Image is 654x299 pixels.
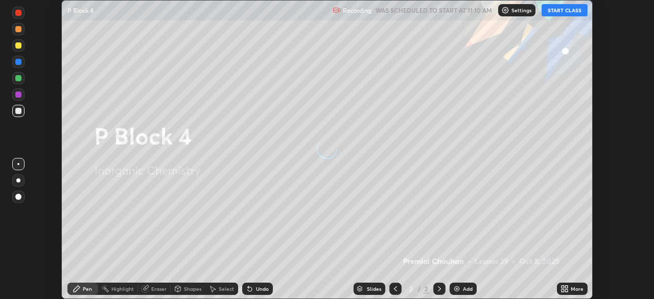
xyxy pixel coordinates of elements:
img: recording.375f2c34.svg [333,6,341,14]
div: Select [219,286,234,291]
div: / [418,286,421,292]
div: Pen [83,286,92,291]
p: Recording [343,7,371,14]
div: Highlight [111,286,134,291]
div: Add [463,286,473,291]
img: add-slide-button [453,285,461,293]
p: Settings [511,8,531,13]
div: Eraser [151,286,167,291]
div: More [571,286,583,291]
div: Undo [256,286,269,291]
div: Shapes [184,286,201,291]
button: START CLASS [542,4,588,16]
h5: WAS SCHEDULED TO START AT 11:10 AM [376,6,492,15]
div: 2 [423,284,429,293]
div: Slides [367,286,381,291]
p: P Block 4 [67,6,94,14]
div: 2 [406,286,416,292]
img: class-settings-icons [501,6,509,14]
